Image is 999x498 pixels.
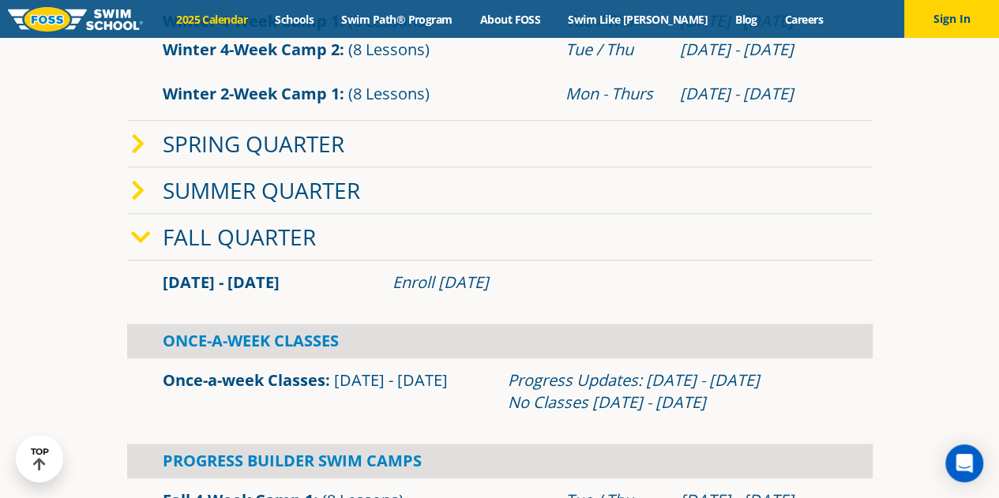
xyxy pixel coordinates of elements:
a: Careers [771,12,836,27]
div: Tue / Thu [565,39,664,61]
div: Mon - Thurs [565,83,664,105]
img: FOSS Swim School Logo [8,7,143,32]
a: Blog [721,12,771,27]
a: Once-a-week Classes [163,369,325,391]
a: Fall Quarter [163,222,316,252]
div: Open Intercom Messenger [945,444,983,482]
div: [DATE] - [DATE] [680,39,837,61]
a: Swim Like [PERSON_NAME] [554,12,722,27]
a: Swim Path® Program [328,12,466,27]
span: (8 Lessons) [348,83,430,104]
a: About FOSS [466,12,554,27]
span: (8 Lessons) [348,39,430,60]
div: Once-A-Week Classes [127,324,873,358]
div: TOP [31,447,49,471]
a: Schools [261,12,328,27]
div: Enroll [DATE] [392,271,837,294]
a: Summer Quarter [163,175,360,205]
div: Progress Builder Swim Camps [127,444,873,478]
a: Winter 2-Week Camp 1 [163,83,340,104]
div: Progress Updates: [DATE] - [DATE] No Classes [DATE] - [DATE] [508,369,837,414]
a: 2025 Calendar [163,12,261,27]
a: Winter 4-Week Camp 2 [163,39,340,60]
div: [DATE] - [DATE] [680,83,837,105]
span: [DATE] - [DATE] [163,271,280,293]
span: [DATE] - [DATE] [334,369,448,391]
a: Spring Quarter [163,129,344,159]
